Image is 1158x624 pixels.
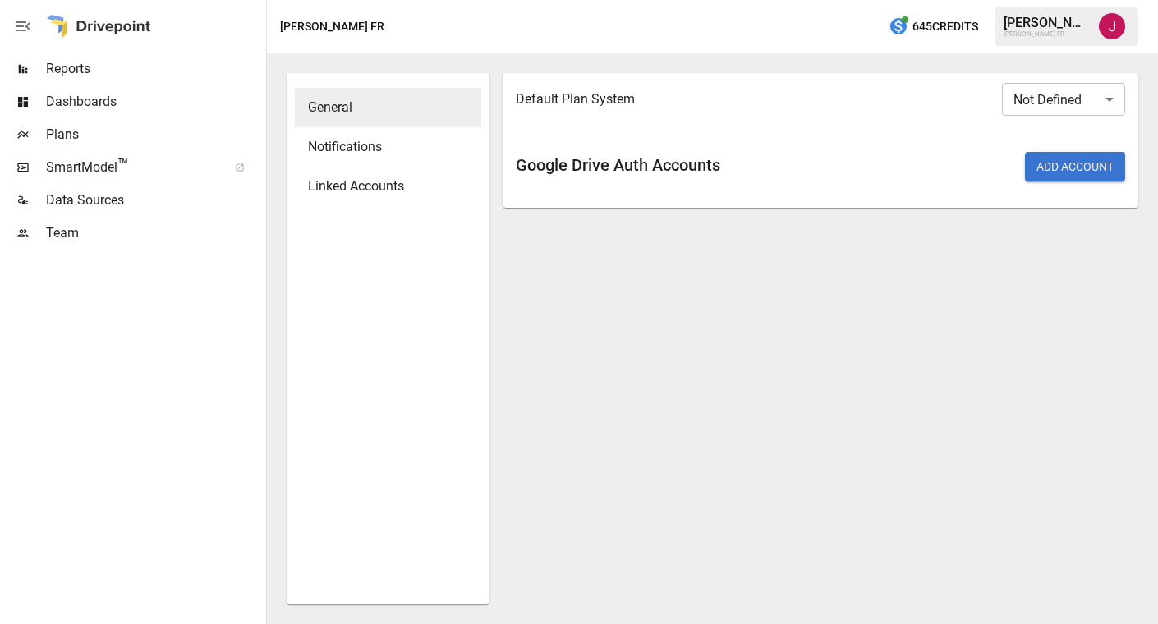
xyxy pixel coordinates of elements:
span: Plans [46,125,263,145]
div: [PERSON_NAME] FR [1004,30,1089,38]
div: General [295,88,481,127]
button: Add Account [1025,152,1125,181]
div: [PERSON_NAME] [1004,15,1089,30]
span: Team [46,223,263,243]
span: General [308,98,468,117]
img: Jennifer Osman [1099,13,1125,39]
span: Notifications [308,137,468,157]
span: Dashboards [46,92,263,112]
button: 645Credits [882,11,985,42]
span: Data Sources [46,190,263,210]
button: Jennifer Osman [1089,3,1135,49]
span: ™ [117,155,129,176]
span: Default Plan System [516,89,1099,109]
span: SmartModel [46,158,217,177]
span: Reports [46,59,263,79]
div: Linked Accounts [295,167,481,206]
span: 645 Credits [912,16,978,37]
div: Notifications [295,127,481,167]
h6: Google Drive Auth Accounts [516,152,814,178]
span: Linked Accounts [308,177,468,196]
div: Not Defined [1002,83,1125,116]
